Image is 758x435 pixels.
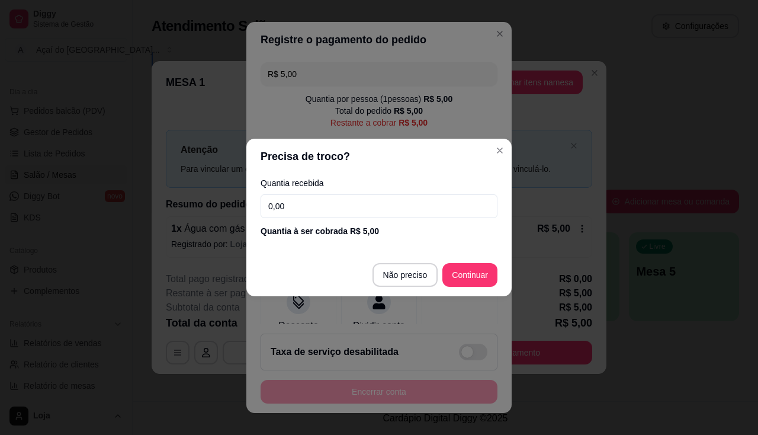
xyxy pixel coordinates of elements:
[372,263,438,287] button: Não preciso
[261,179,497,187] label: Quantia recebida
[442,263,497,287] button: Continuar
[490,141,509,160] button: Close
[261,225,497,237] div: Quantia à ser cobrada R$ 5,00
[246,139,512,174] header: Precisa de troco?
